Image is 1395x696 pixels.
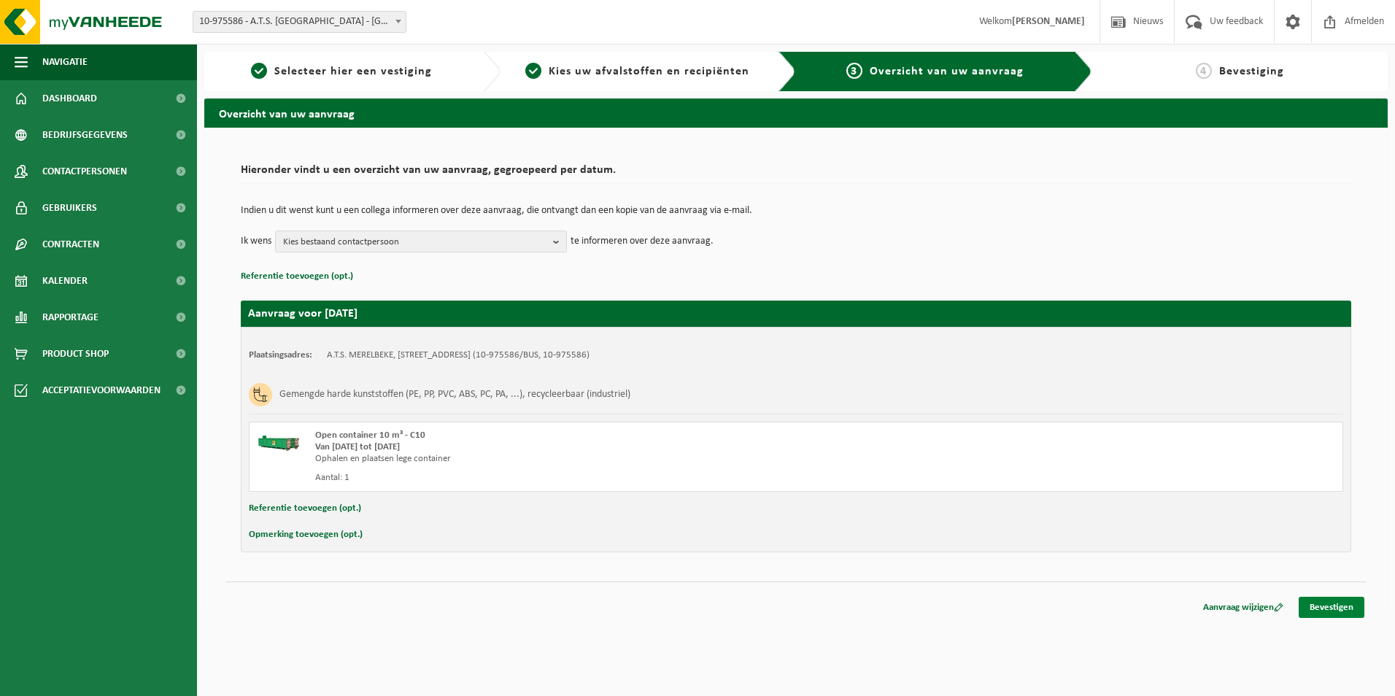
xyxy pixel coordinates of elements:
span: Rapportage [42,299,98,336]
span: 4 [1196,63,1212,79]
span: Product Shop [42,336,109,372]
img: HK-XC-10-GN-00.png [257,430,301,452]
span: 3 [846,63,862,79]
span: Kalender [42,263,88,299]
span: Kies uw afvalstoffen en recipiënten [549,66,749,77]
a: Aanvraag wijzigen [1192,597,1294,618]
td: A.T.S. MERELBEKE, [STREET_ADDRESS] (10-975586/BUS, 10-975586) [327,349,590,361]
span: 10-975586 - A.T.S. MERELBEKE - MERELBEKE [193,12,406,32]
button: Opmerking toevoegen (opt.) [249,525,363,544]
div: Ophalen en plaatsen lege container [315,453,854,465]
span: Acceptatievoorwaarden [42,372,161,409]
span: 10-975586 - A.T.S. MERELBEKE - MERELBEKE [193,11,406,33]
h2: Overzicht van uw aanvraag [204,98,1388,127]
h3: Gemengde harde kunststoffen (PE, PP, PVC, ABS, PC, PA, ...), recycleerbaar (industriel) [279,383,630,406]
p: Indien u dit wenst kunt u een collega informeren over deze aanvraag, die ontvangt dan een kopie v... [241,206,1351,216]
span: Selecteer hier een vestiging [274,66,432,77]
span: 2 [525,63,541,79]
span: 1 [251,63,267,79]
button: Kies bestaand contactpersoon [275,231,567,252]
button: Referentie toevoegen (opt.) [241,267,353,286]
strong: Plaatsingsadres: [249,350,312,360]
p: Ik wens [241,231,271,252]
span: Open container 10 m³ - C10 [315,430,425,440]
span: Bedrijfsgegevens [42,117,128,153]
span: Bevestiging [1219,66,1284,77]
button: Referentie toevoegen (opt.) [249,499,361,518]
strong: Van [DATE] tot [DATE] [315,442,400,452]
strong: Aanvraag voor [DATE] [248,308,358,320]
span: Kies bestaand contactpersoon [283,231,547,253]
h2: Hieronder vindt u een overzicht van uw aanvraag, gegroepeerd per datum. [241,164,1351,184]
span: Overzicht van uw aanvraag [870,66,1024,77]
p: te informeren over deze aanvraag. [571,231,714,252]
div: Aantal: 1 [315,472,854,484]
strong: [PERSON_NAME] [1012,16,1085,27]
span: Contracten [42,226,99,263]
a: 2Kies uw afvalstoffen en recipiënten [508,63,768,80]
span: Gebruikers [42,190,97,226]
a: Bevestigen [1299,597,1364,618]
a: 1Selecteer hier een vestiging [212,63,471,80]
span: Contactpersonen [42,153,127,190]
span: Dashboard [42,80,97,117]
span: Navigatie [42,44,88,80]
